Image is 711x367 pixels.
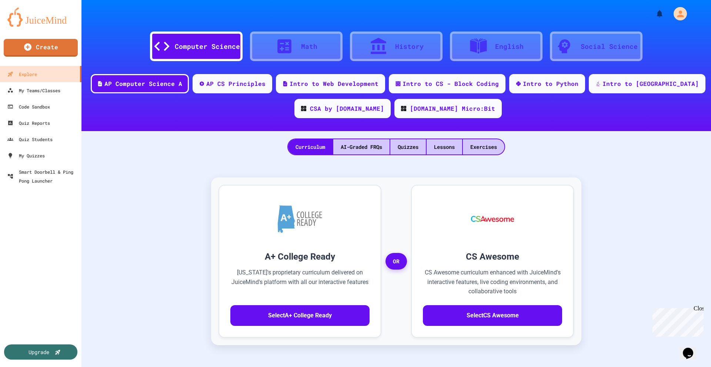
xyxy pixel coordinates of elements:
[301,41,317,51] div: Math
[7,135,53,144] div: Quiz Students
[278,205,322,233] img: A+ College Ready
[385,253,407,270] span: OR
[4,39,78,57] a: Create
[3,3,51,47] div: Chat with us now!Close
[463,139,504,154] div: Exercises
[390,139,426,154] div: Quizzes
[423,305,562,326] button: SelectCS Awesome
[104,79,182,88] div: AP Computer Science A
[680,337,704,360] iframe: chat widget
[290,79,378,88] div: Intro to Web Development
[464,197,522,241] img: CS Awesome
[301,106,306,111] img: CODE_logo_RGB.png
[7,102,50,111] div: Code Sandbox
[175,41,240,51] div: Computer Science
[7,119,50,127] div: Quiz Reports
[7,167,79,185] div: Smart Doorbell & Ping Pong Launcher
[7,7,74,27] img: logo-orange.svg
[29,348,49,356] div: Upgrade
[666,5,689,22] div: My Account
[333,139,390,154] div: AI-Graded FRQs
[410,104,495,113] div: [DOMAIN_NAME] Micro:Bit
[395,41,424,51] div: History
[206,79,266,88] div: AP CS Principles
[427,139,462,154] div: Lessons
[230,268,370,296] p: [US_STATE]'s proprietary curriculum delivered on JuiceMind's platform with all our interactive fe...
[230,250,370,263] h3: A+ College Ready
[581,41,638,51] div: Social Science
[310,104,384,113] div: CSA by [DOMAIN_NAME]
[7,70,37,79] div: Explore
[495,41,524,51] div: English
[650,305,704,337] iframe: chat widget
[403,79,499,88] div: Intro to CS - Block Coding
[602,79,699,88] div: Intro to [GEOGRAPHIC_DATA]
[7,151,45,160] div: My Quizzes
[7,86,60,95] div: My Teams/Classes
[641,7,666,20] div: My Notifications
[423,268,562,296] p: CS Awesome curriculum enhanced with JuiceMind's interactive features, live coding environments, a...
[523,79,578,88] div: Intro to Python
[401,106,406,111] img: CODE_logo_RGB.png
[423,250,562,263] h3: CS Awesome
[230,305,370,326] button: SelectA+ College Ready
[288,139,333,154] div: Curriculum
